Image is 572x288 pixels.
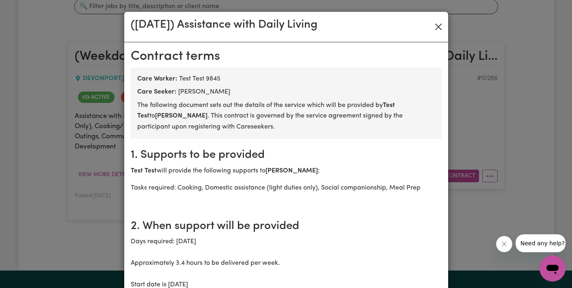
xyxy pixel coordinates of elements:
[432,20,445,33] button: Close
[137,87,435,97] div: [PERSON_NAME]
[516,234,566,252] iframe: Message from company
[137,74,435,84] div: Test Test 9845
[131,166,442,176] p: will provide the following supports to :
[137,89,177,95] b: Care Seeker:
[496,236,512,252] iframe: Close message
[137,76,177,82] b: Care Worker:
[155,113,207,119] b: [PERSON_NAME]
[265,168,318,174] b: [PERSON_NAME]
[131,220,442,233] h2: 2. When support will be provided
[137,100,435,132] p: The following document sets out the details of the service which will be provided by to . This co...
[131,49,442,64] h2: Contract terms
[540,255,566,281] iframe: Button to launch messaging window
[131,18,317,32] h3: ([DATE]) Assistance with Daily Living
[131,183,442,193] p: Tasks required: Cooking, Domestic assistance (light duties only), Social companionship, Meal Prep
[131,148,442,162] h2: 1. Supports to be provided
[131,168,157,174] b: Test Test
